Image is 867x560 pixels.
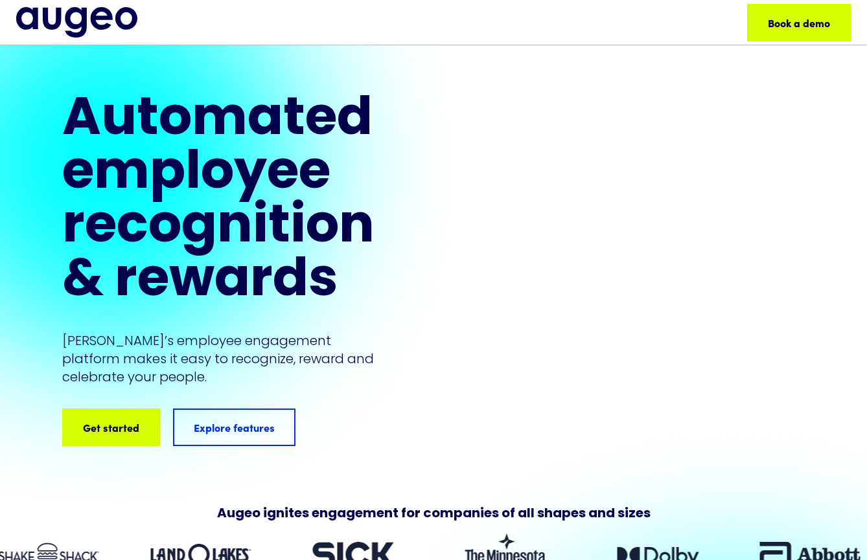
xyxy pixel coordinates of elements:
[747,4,851,41] a: Book a demo
[62,409,160,446] a: Get started
[16,7,137,38] img: Augeo logo
[173,409,295,446] a: Explore features
[62,331,375,386] p: [PERSON_NAME]’s employee engagement platform makes it easy to recognize, reward and celebrate you...
[62,94,375,309] h1: Automated employee​ recognition &​ rewards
